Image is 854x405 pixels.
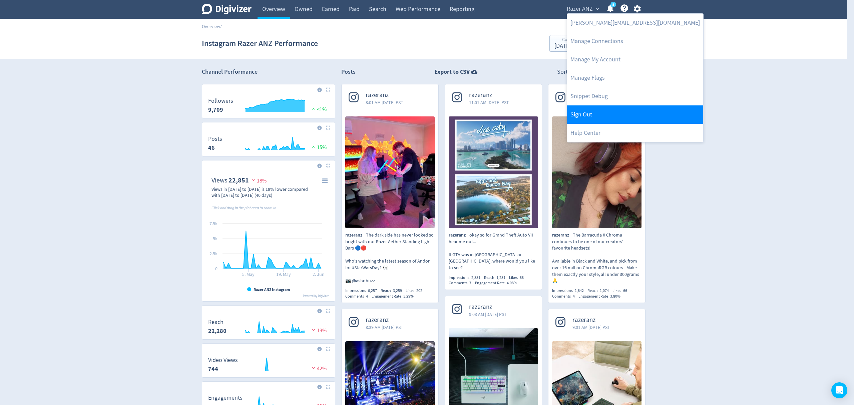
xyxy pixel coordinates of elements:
[567,14,703,32] a: [PERSON_NAME][EMAIL_ADDRESS][DOMAIN_NAME]
[567,32,703,50] a: Manage Connections
[567,105,703,124] a: Log out
[831,382,847,398] div: Open Intercom Messenger
[567,87,703,105] a: Snippet Debug
[567,50,703,69] a: Manage My Account
[567,69,703,87] a: Manage Flags
[567,124,703,142] a: Help Center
